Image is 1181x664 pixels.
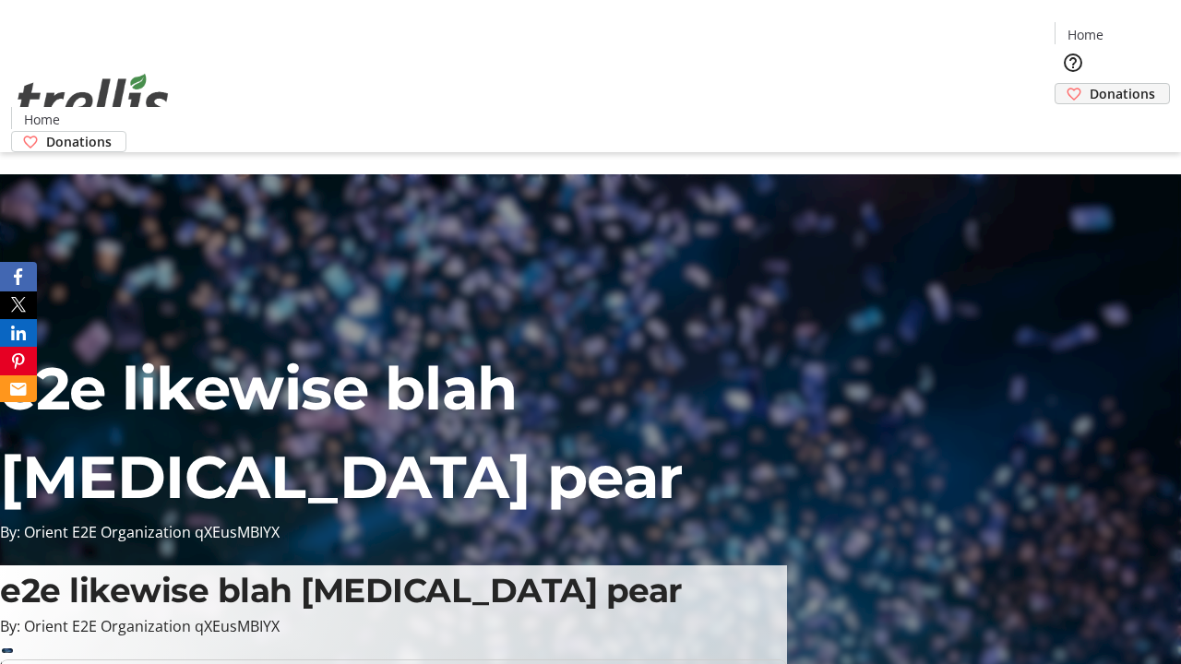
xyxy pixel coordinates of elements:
a: Donations [11,131,126,152]
span: Donations [46,132,112,151]
a: Home [12,110,71,129]
img: Orient E2E Organization qXEusMBIYX's Logo [11,53,175,146]
a: Donations [1055,83,1170,104]
button: Cart [1055,104,1092,141]
span: Home [1068,25,1103,44]
a: Home [1056,25,1115,44]
span: Home [24,110,60,129]
span: Donations [1090,84,1155,103]
button: Help [1055,44,1092,81]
